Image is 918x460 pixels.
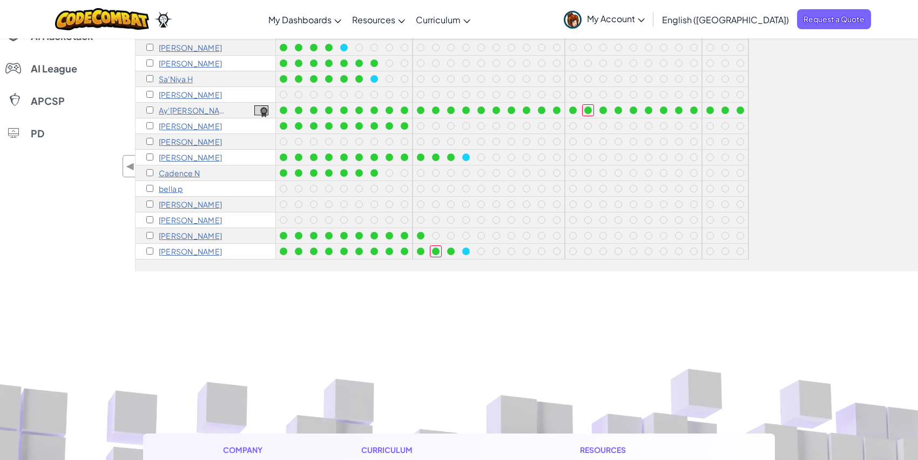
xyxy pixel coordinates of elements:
[126,158,135,174] span: ◀
[159,43,222,52] p: Greidis Gomez Martinez
[154,11,172,28] img: Ozaria
[587,13,645,24] span: My Account
[159,75,193,83] p: Sa'Niya H
[662,14,789,25] span: English ([GEOGRAPHIC_DATA])
[558,2,650,36] a: My Account
[263,5,347,34] a: My Dashboards
[159,247,222,256] p: Miley Turner
[55,8,150,30] img: CodeCombat logo
[159,200,222,209] p: David Passeggia
[159,231,222,240] p: Daijah Trueitt
[159,137,222,146] p: Addison Majors
[159,169,200,177] p: Cadence N
[254,105,268,117] img: certificate-icon.png
[410,5,476,34] a: Curriculum
[347,5,410,34] a: Resources
[31,64,77,74] span: AI League
[159,106,226,115] p: Ay'Driana Holloway
[31,31,93,41] span: AI HackStack
[159,90,222,99] p: Daniel Hayes
[657,5,794,34] a: English ([GEOGRAPHIC_DATA])
[361,444,492,456] h1: Curriculum
[159,122,222,130] p: Ronon Imbush
[352,14,395,25] span: Resources
[416,14,461,25] span: Curriculum
[564,11,582,29] img: avatar
[223,444,273,456] h1: Company
[159,216,222,224] p: Landon Thomas
[268,14,332,25] span: My Dashboards
[580,444,695,456] h1: Resources
[254,104,268,116] a: View Course Completion Certificate
[159,184,183,193] p: bella p
[159,59,222,68] p: Ceriyanna Green Ross
[797,9,871,29] a: Request a Quote
[159,153,222,162] p: Chloe McKee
